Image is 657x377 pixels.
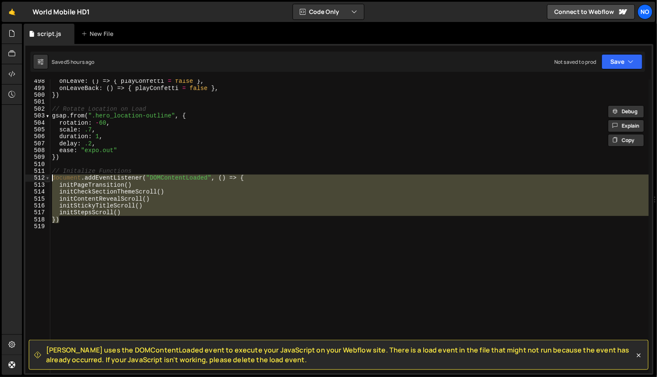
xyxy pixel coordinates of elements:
div: 517 [25,209,50,216]
a: No [638,4,653,19]
div: 504 [25,120,50,126]
div: World Mobile HD1 [33,7,90,17]
div: 513 [25,182,50,188]
button: Copy [608,134,644,147]
div: 515 [25,196,50,202]
a: 🤙 [2,2,22,22]
div: 516 [25,202,50,209]
div: 501 [25,98,50,105]
div: 505 [25,126,50,133]
button: Explain [608,120,644,132]
div: 503 [25,112,50,119]
div: 514 [25,188,50,195]
div: 518 [25,216,50,223]
div: 519 [25,223,50,230]
div: 498 [25,78,50,85]
button: Code Only [293,4,364,19]
div: script.js [37,30,61,38]
span: [PERSON_NAME] uses the DOMContentLoaded event to execute your JavaScript on your Webflow site. Th... [46,345,635,364]
div: New File [81,30,117,38]
div: 507 [25,140,50,147]
div: 509 [25,154,50,161]
div: 508 [25,147,50,154]
button: Save [602,54,643,69]
div: 506 [25,133,50,140]
div: 5 hours ago [67,58,95,66]
div: Not saved to prod [554,58,597,66]
div: 500 [25,92,50,98]
div: 502 [25,106,50,112]
button: Debug [608,105,644,118]
div: 499 [25,85,50,92]
div: 510 [25,161,50,168]
a: Connect to Webflow [547,4,635,19]
div: 512 [25,175,50,181]
div: 511 [25,168,50,175]
div: Saved [52,58,95,66]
